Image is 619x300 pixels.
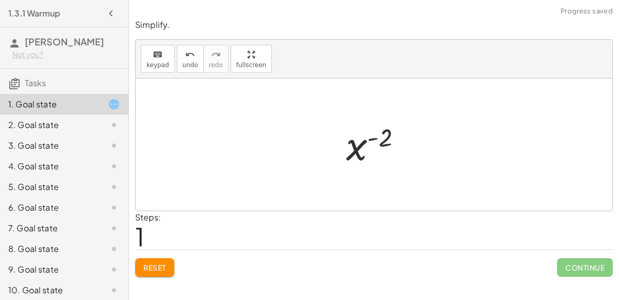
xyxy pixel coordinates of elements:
span: [PERSON_NAME] [25,36,104,48]
div: 7. Goal state [8,222,91,234]
div: 5. Goal state [8,181,91,193]
i: keyboard [153,49,162,61]
span: keypad [146,61,169,69]
span: 1 [135,220,144,252]
button: redoredo [203,45,229,73]
i: Task not started. [108,119,120,131]
div: 10. Goal state [8,284,91,296]
i: Task started. [108,98,120,110]
i: Task not started. [108,243,120,255]
button: fullscreen [231,45,272,73]
i: Task not started. [108,160,120,172]
button: undoundo [177,45,204,73]
div: Not you? [12,50,120,60]
h4: 1.3.1 Warmup [8,7,60,20]
i: Task not started. [108,201,120,214]
i: Task not started. [108,263,120,276]
span: fullscreen [236,61,266,69]
p: Simplify. [135,19,613,31]
button: keyboardkeypad [141,45,175,73]
div: 8. Goal state [8,243,91,255]
i: undo [185,49,195,61]
div: 6. Goal state [8,201,91,214]
i: redo [211,49,221,61]
span: undo [183,61,198,69]
div: 1. Goal state [8,98,91,110]
span: Progress saved [561,6,613,17]
span: Tasks [25,77,46,88]
button: Reset [135,258,174,277]
span: Reset [143,263,166,272]
div: 2. Goal state [8,119,91,131]
i: Task not started. [108,284,120,296]
i: Task not started. [108,139,120,152]
div: 4. Goal state [8,160,91,172]
div: 3. Goal state [8,139,91,152]
i: Task not started. [108,222,120,234]
div: 9. Goal state [8,263,91,276]
label: Steps: [135,212,161,223]
span: redo [209,61,223,69]
i: Task not started. [108,181,120,193]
